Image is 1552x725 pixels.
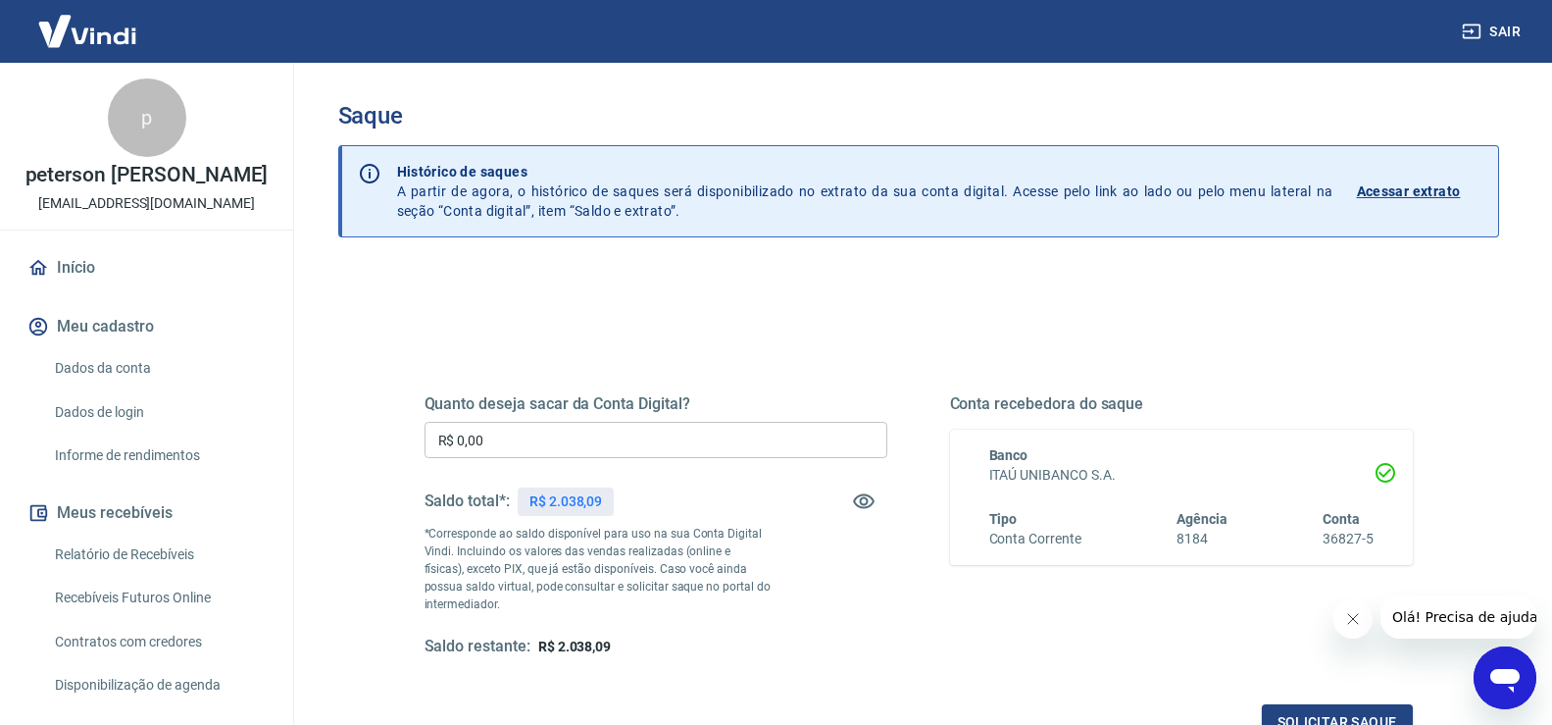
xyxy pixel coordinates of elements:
[47,348,270,388] a: Dados da conta
[47,535,270,575] a: Relatório de Recebíveis
[24,492,270,535] button: Meus recebíveis
[108,78,186,157] div: p
[1323,511,1360,527] span: Conta
[397,162,1333,221] p: A partir de agora, o histórico de saques será disponibilizado no extrato da sua conta digital. Ac...
[47,392,270,433] a: Dados de login
[529,492,602,512] p: R$ 2.038,09
[24,246,270,289] a: Início
[1177,511,1227,527] span: Agência
[1357,162,1482,221] a: Acessar extrato
[1458,14,1528,50] button: Sair
[338,102,1499,129] h3: Saque
[538,639,611,654] span: R$ 2.038,09
[989,529,1081,549] h6: Conta Corrente
[24,1,151,61] img: Vindi
[12,14,165,29] span: Olá! Precisa de ajuda?
[989,447,1028,463] span: Banco
[397,162,1333,181] p: Histórico de saques
[24,305,270,348] button: Meu cadastro
[989,511,1018,527] span: Tipo
[47,436,270,476] a: Informe de rendimentos
[1177,529,1227,549] h6: 8184
[425,637,530,657] h5: Saldo restante:
[989,465,1374,486] h6: ITAÚ UNIBANCO S.A.
[950,394,1413,414] h5: Conta recebedora do saque
[1323,529,1374,549] h6: 36827-5
[1333,599,1373,639] iframe: Fechar mensagem
[47,622,270,662] a: Contratos com credores
[47,665,270,705] a: Disponibilização de agenda
[425,492,510,511] h5: Saldo total*:
[25,165,269,185] p: peterson [PERSON_NAME]
[1474,647,1536,709] iframe: Botão para abrir a janela de mensagens
[1380,596,1536,639] iframe: Mensagem da empresa
[425,525,772,613] p: *Corresponde ao saldo disponível para uso na sua Conta Digital Vindi. Incluindo os valores das ve...
[47,578,270,618] a: Recebíveis Futuros Online
[425,394,887,414] h5: Quanto deseja sacar da Conta Digital?
[1357,181,1461,201] p: Acessar extrato
[38,193,255,214] p: [EMAIL_ADDRESS][DOMAIN_NAME]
